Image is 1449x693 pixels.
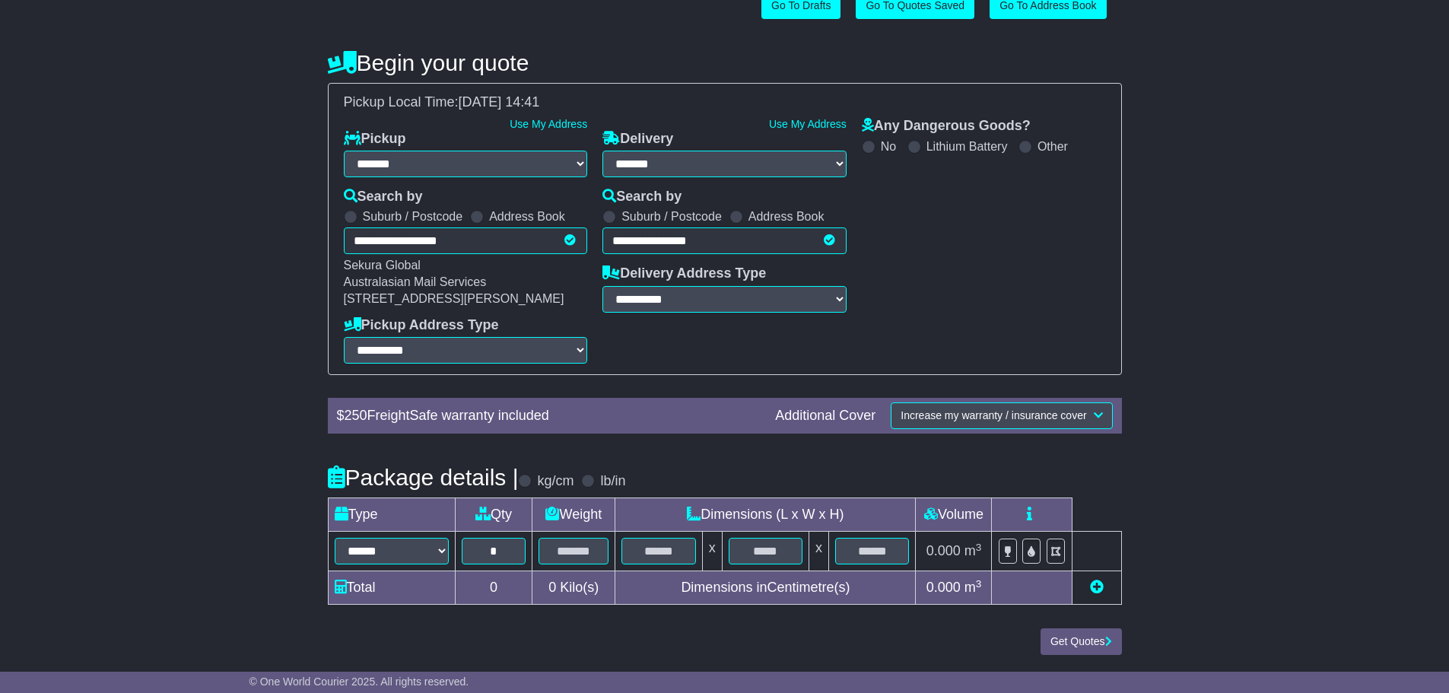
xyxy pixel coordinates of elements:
[1041,628,1122,655] button: Get Quotes
[328,571,455,605] td: Total
[363,209,463,224] label: Suburb / Postcode
[881,139,896,154] label: No
[510,118,587,130] a: Use My Address
[769,118,847,130] a: Use My Address
[532,498,615,532] td: Weight
[344,292,564,305] span: [STREET_ADDRESS][PERSON_NAME]
[926,139,1008,154] label: Lithium Battery
[1090,580,1104,595] a: Add new item
[459,94,540,110] span: [DATE] 14:41
[602,189,682,205] label: Search by
[532,571,615,605] td: Kilo(s)
[1037,139,1068,154] label: Other
[702,532,722,571] td: x
[901,409,1086,421] span: Increase my warranty / insurance cover
[964,543,982,558] span: m
[862,118,1031,135] label: Any Dangerous Goods?
[809,532,829,571] td: x
[336,94,1114,111] div: Pickup Local Time:
[329,408,768,424] div: $ FreightSafe warranty included
[345,408,367,423] span: 250
[916,498,992,532] td: Volume
[328,465,519,490] h4: Package details |
[976,542,982,553] sup: 3
[537,473,574,490] label: kg/cm
[615,498,916,532] td: Dimensions (L x W x H)
[964,580,982,595] span: m
[328,50,1122,75] h4: Begin your quote
[344,189,423,205] label: Search by
[767,408,883,424] div: Additional Cover
[600,473,625,490] label: lb/in
[602,131,673,148] label: Delivery
[615,571,916,605] td: Dimensions in Centimetre(s)
[344,317,499,334] label: Pickup Address Type
[926,543,961,558] span: 0.000
[455,571,532,605] td: 0
[489,209,565,224] label: Address Book
[976,578,982,590] sup: 3
[602,265,766,282] label: Delivery Address Type
[249,676,469,688] span: © One World Courier 2025. All rights reserved.
[926,580,961,595] span: 0.000
[455,498,532,532] td: Qty
[344,275,487,288] span: Australasian Mail Services
[328,498,455,532] td: Type
[548,580,556,595] span: 0
[891,402,1112,429] button: Increase my warranty / insurance cover
[344,259,421,272] span: Sekura Global
[748,209,825,224] label: Address Book
[621,209,722,224] label: Suburb / Postcode
[344,131,406,148] label: Pickup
